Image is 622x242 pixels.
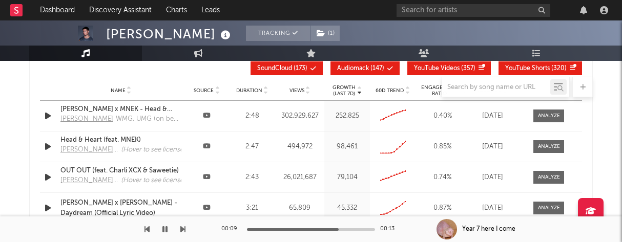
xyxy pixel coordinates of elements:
span: SoundCloud [257,65,292,72]
div: 2:47 [232,142,273,152]
div: 00:09 [221,223,242,235]
div: 0.40 % [418,111,467,121]
a: [PERSON_NAME] - Topic [60,145,121,158]
div: 2:48 [232,111,273,121]
div: (Hover to see licensed songs) [121,175,205,186]
input: Search by song name or URL [442,83,550,92]
div: 98,461 [327,142,367,152]
button: (1) [310,26,340,41]
div: 79,104 [327,172,367,183]
a: OUT OUT (feat. Charli XCX & Saweetie) [60,166,181,176]
span: ( 1 ) [310,26,340,41]
div: 00:13 [380,223,401,235]
div: 252,825 [327,111,367,121]
div: 3:21 [232,203,273,213]
a: [PERSON_NAME] - Topic [60,175,121,189]
div: 494,972 [278,142,322,152]
a: [PERSON_NAME] x [PERSON_NAME] - Daydream (Official Lyric Video) [60,198,181,218]
div: [DATE] [472,203,513,213]
a: [PERSON_NAME] [60,114,116,127]
button: SoundCloud(173) [251,61,323,75]
span: ( 173 ) [257,65,307,72]
button: YouTube Shorts(320) [499,61,582,75]
span: ( 320 ) [505,65,567,72]
div: Year 7 here I come [462,225,515,234]
div: (Hover to see licensed songs) [121,145,205,155]
span: YouTube Shorts [505,65,550,72]
button: Tracking [246,26,310,41]
div: [DATE] [472,111,513,121]
button: Audiomack(147) [330,61,400,75]
div: [DATE] [472,142,513,152]
a: [PERSON_NAME] x MNEK - Head & Heart [Official Video] [60,104,181,115]
div: 0.74 % [418,172,467,183]
div: 2:43 [232,172,273,183]
div: WMG, UMG (on behalf of Universal Music Australia Pty. Ltd.); MINT_BMG, [PERSON_NAME], LatinAutor ... [116,114,181,124]
div: [PERSON_NAME] [106,26,233,42]
div: [DATE] [472,172,513,183]
div: 302,929,627 [278,111,322,121]
span: Audiomack [337,65,369,72]
a: Head & Heart (feat. MNEK) [60,135,181,145]
div: 0.85 % [418,142,467,152]
span: YouTube Videos [414,65,460,72]
div: 65,809 [278,203,322,213]
button: YouTube Videos(357) [407,61,491,75]
div: 26,021,687 [278,172,322,183]
span: ( 147 ) [337,65,384,72]
div: 45,332 [327,203,367,213]
input: Search for artists [397,4,550,17]
span: ( 357 ) [414,65,475,72]
div: 0.87 % [418,203,467,213]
